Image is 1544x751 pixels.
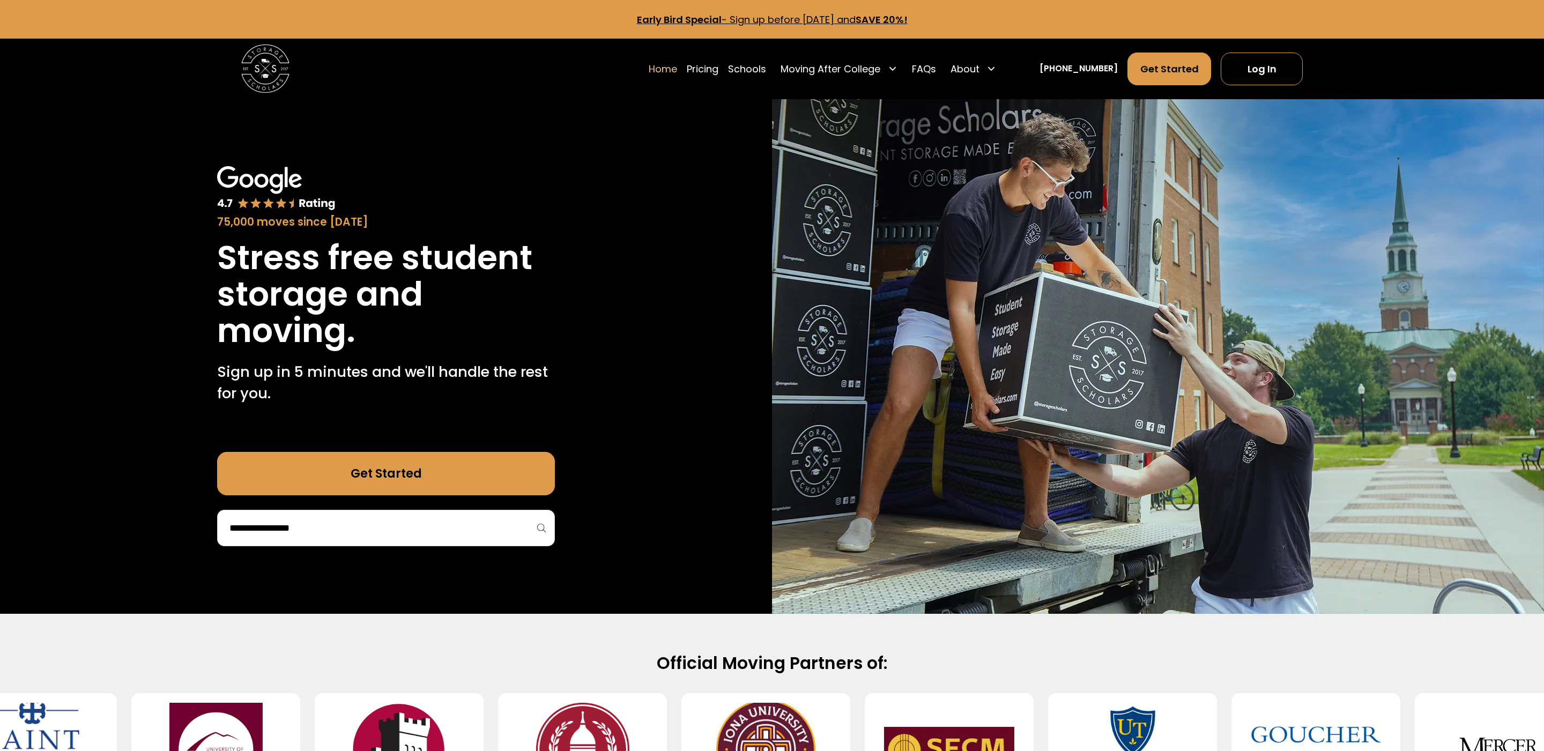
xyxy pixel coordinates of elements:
[386,652,1158,674] h2: Official Moving Partners of:
[912,52,936,86] a: FAQs
[217,214,555,230] div: 75,000 moves since [DATE]
[217,361,555,405] p: Sign up in 5 minutes and we'll handle the rest for you.
[687,52,718,86] a: Pricing
[728,52,766,86] a: Schools
[637,13,722,26] strong: Early Bird Special
[781,62,880,76] div: Moving After College
[951,62,979,76] div: About
[649,52,677,86] a: Home
[1040,62,1118,75] a: [PHONE_NUMBER]
[946,52,1001,86] div: About
[856,13,908,26] strong: SAVE 20%!
[1221,53,1303,85] a: Log In
[776,52,902,86] div: Moving After College
[217,452,555,495] a: Get Started
[241,44,289,93] img: Storage Scholars main logo
[217,166,336,211] img: Google 4.7 star rating
[217,240,555,349] h1: Stress free student storage and moving.
[637,13,908,26] a: Early Bird Special- Sign up before [DATE] andSAVE 20%!
[1127,53,1211,85] a: Get Started
[772,99,1544,614] img: Storage Scholars makes moving and storage easy.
